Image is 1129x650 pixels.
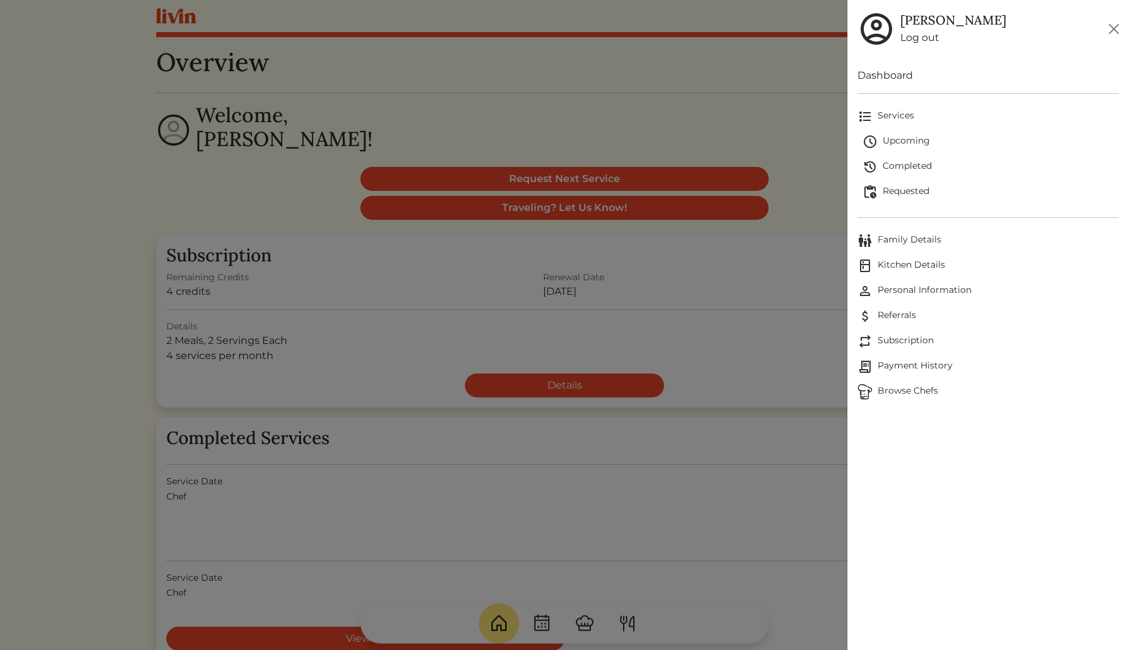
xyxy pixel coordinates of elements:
[857,309,1119,324] span: Referrals
[863,185,1119,200] span: Requested
[863,154,1119,180] a: Completed
[857,309,873,324] img: Referrals
[857,304,1119,329] a: ReferralsReferrals
[857,384,873,399] img: Browse Chefs
[857,233,1119,248] span: Family Details
[857,109,1119,124] span: Services
[857,334,1119,349] span: Subscription
[857,109,873,124] img: format_list_bulleted-ebc7f0161ee23162107b508e562e81cd567eeab2455044221954b09d19068e74.svg
[857,354,1119,379] a: Payment HistoryPayment History
[863,129,1119,154] a: Upcoming
[857,258,873,273] img: Kitchen Details
[857,253,1119,278] a: Kitchen DetailsKitchen Details
[857,283,1119,299] span: Personal Information
[863,159,1119,174] span: Completed
[863,134,1119,149] span: Upcoming
[857,384,1119,399] span: Browse Chefs
[857,228,1119,253] a: Family DetailsFamily Details
[900,30,1006,45] a: Log out
[900,13,1006,28] h5: [PERSON_NAME]
[857,233,873,248] img: Family Details
[863,134,878,149] img: schedule-fa401ccd6b27cf58db24c3bb5584b27dcd8bd24ae666a918e1c6b4ae8c451a22.svg
[857,10,895,48] img: user_account-e6e16d2ec92f44fc35f99ef0dc9cddf60790bfa021a6ecb1c896eb5d2907b31c.svg
[857,68,1119,83] a: Dashboard
[857,104,1119,129] a: Services
[863,159,878,174] img: history-2b446bceb7e0f53b931186bf4c1776ac458fe31ad3b688388ec82af02103cd45.svg
[857,334,873,349] img: Subscription
[857,278,1119,304] a: Personal InformationPersonal Information
[863,185,878,200] img: pending_actions-fd19ce2ea80609cc4d7bbea353f93e2f363e46d0f816104e4e0650fdd7f915cf.svg
[857,329,1119,354] a: SubscriptionSubscription
[857,359,1119,374] span: Payment History
[863,180,1119,205] a: Requested
[857,379,1119,404] a: ChefsBrowse Chefs
[857,258,1119,273] span: Kitchen Details
[857,283,873,299] img: Personal Information
[1104,19,1124,39] button: Close
[857,359,873,374] img: Payment History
